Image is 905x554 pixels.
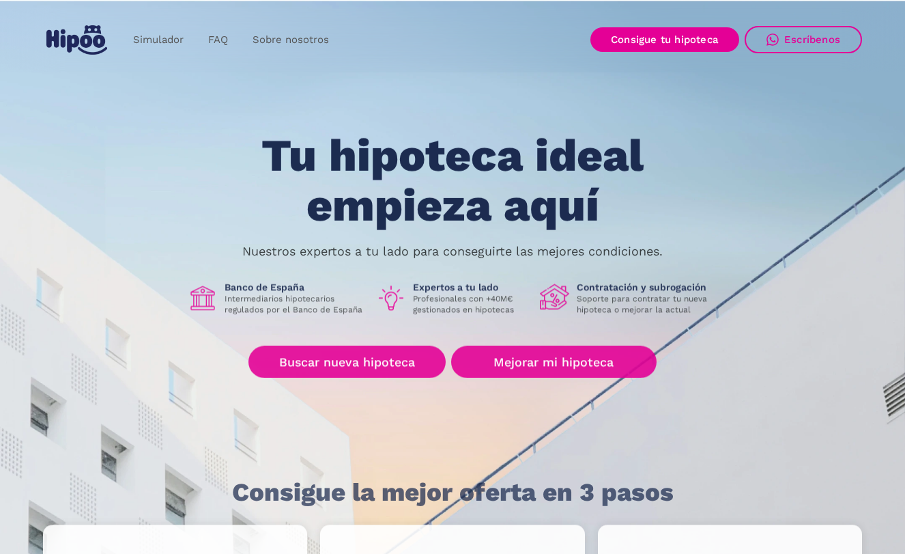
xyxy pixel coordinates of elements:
[451,346,657,378] a: Mejorar mi hipoteca
[745,26,862,53] a: Escríbenos
[590,27,739,52] a: Consigue tu hipoteca
[784,33,840,46] div: Escríbenos
[196,27,240,53] a: FAQ
[413,294,529,316] p: Profesionales con +40M€ gestionados en hipotecas
[43,20,110,60] a: home
[248,346,446,378] a: Buscar nueva hipoteca
[232,479,674,506] h1: Consigue la mejor oferta en 3 pasos
[413,281,529,294] h1: Expertos a tu lado
[242,246,663,257] p: Nuestros expertos a tu lado para conseguirte las mejores condiciones.
[121,27,196,53] a: Simulador
[194,131,711,230] h1: Tu hipoteca ideal empieza aquí
[225,294,365,316] p: Intermediarios hipotecarios regulados por el Banco de España
[240,27,341,53] a: Sobre nosotros
[577,281,717,294] h1: Contratación y subrogación
[225,281,365,294] h1: Banco de España
[577,294,717,316] p: Soporte para contratar tu nueva hipoteca o mejorar la actual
